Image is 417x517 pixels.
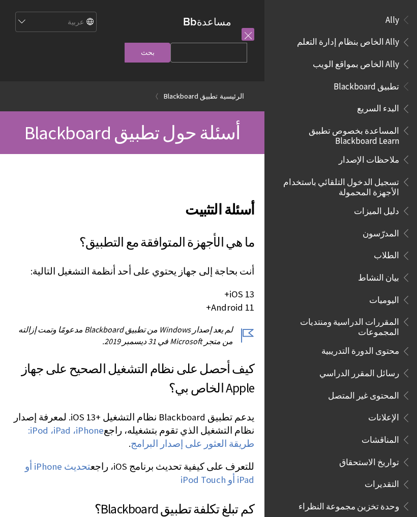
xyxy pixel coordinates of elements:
span: تواريخ الاستحقاق [339,453,399,467]
p: iOS 13+ Android 11+ [10,288,254,314]
span: تسجيل الدخول التلقائي باستخدام الأجهزة المحمولة [277,173,399,197]
a: تطبيق Blackboard [164,90,218,103]
p: يدعم تطبيق Blackboard نظام التشغيل iOS 13+‎. لمعرفة إصدار نظام التشغيل الذي تقوم بتشغيله، راجع . [10,411,254,451]
input: بحث [125,43,170,63]
h2: أسئلة التثبيت [10,187,254,220]
nav: Book outline for Anthology Ally Help [271,11,411,73]
span: Ally الخاص بمواقع الويب [313,55,399,69]
span: اليوميات [369,291,399,305]
span: ملاحظات الإصدار [339,151,399,165]
span: دليل الميزات [354,202,399,216]
strong: Bb [183,15,197,28]
h3: ما هي الأجهزة المتوافقة مع التطبيق؟ [10,233,254,252]
select: Site Language Selector [15,12,96,33]
span: رسائل المقرر الدراسي [319,364,399,378]
span: الإعلانات [368,409,399,423]
h3: كيف أحصل على نظام التشغيل الصحيح على جهاز Apple الخاص بي؟ [10,359,254,398]
span: Ally الخاص بنظام إدارة التعلم [297,34,399,47]
span: وحدة تخزين مجموعة النظراء [299,498,399,511]
p: لم يعد إصدار Windows من تطبيق Blackboard مدعومًا وتمت إزالته من متجر Microsoft في 31 ديسمبر 2019. [10,324,254,347]
span: تطبيق Blackboard [334,78,399,92]
a: مساعدةBb [183,15,231,28]
p: للتعرف على كيفية تحديث برنامج iOS، راجع [10,460,254,486]
span: المدرّسون [363,225,399,238]
span: المحتوى غير المتصل [328,387,399,401]
a: تحديث iPhone أو iPad أو iPod Touch [25,461,254,486]
span: المقررات الدراسية ومنتديات المجموعات [277,313,399,337]
span: البدء السريع [357,100,399,114]
p: أنت بحاجة إلى جهاز يحتوي على أحد أنظمة التشغيل التالية: [10,265,254,278]
a: iPhone، ‏iPad، ‏iPod: طريقة العثور على إصدار البرامج [28,424,254,450]
a: الرئيسية [220,90,244,103]
span: محتوى الدورة التدريبية [321,343,399,356]
span: أسئلة حول تطبيق Blackboard [24,121,240,144]
span: بيان النشاط [358,269,399,283]
span: المناقشات [362,431,399,445]
span: المساعدة بخصوص تطبيق Blackboard Learn [277,122,399,146]
span: التقديرات [365,476,399,490]
span: Ally [385,11,399,25]
span: الطلاب [374,247,399,261]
